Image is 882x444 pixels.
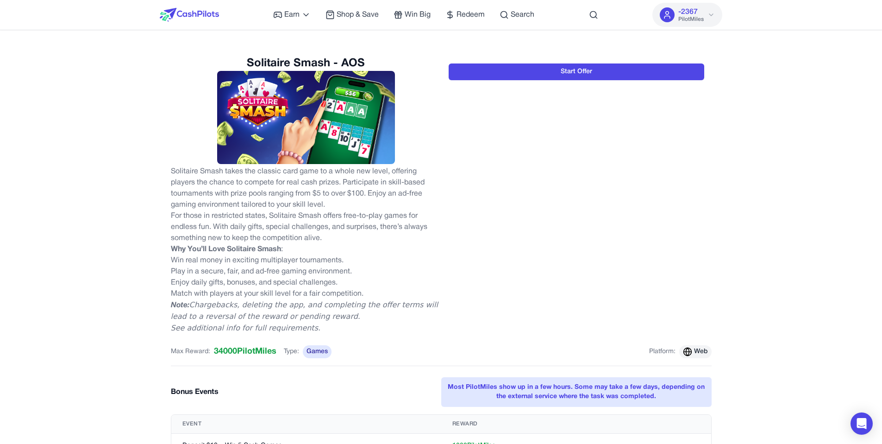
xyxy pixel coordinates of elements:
[441,415,711,434] th: Reward
[171,210,441,244] p: For those in restricted states, Solitaire Smash offers free-to-play games for endless fun. With d...
[325,9,379,20] a: Shop & Save
[678,16,704,23] span: PilotMiles
[445,9,485,20] a: Redeem
[500,9,534,20] a: Search
[171,288,441,299] li: Match with players at your skill level for a fair competition.
[171,415,441,434] th: Event
[171,166,441,210] p: Solitaire Smash takes the classic card game to a whole new level, offering players the chance to ...
[171,56,441,71] h2: Solitaire Smash - AOS
[694,347,708,356] span: Web
[171,255,441,266] li: Win real money in exciting multiplayer tournaments.
[652,3,722,27] button: -2367PilotMiles
[678,6,698,18] span: -2367
[284,9,300,20] span: Earn
[171,300,438,321] em: Chargebacks, deleting the app, and completing the offer terms will lead to a reversal of the rewa...
[337,9,379,20] span: Shop & Save
[171,246,281,253] strong: Why You’ll Love Solitaire Smash
[171,323,321,332] em: See additional info for full requirements.
[649,347,676,356] span: Platform:
[217,71,395,164] img: Solitaire Smash - AOS
[171,277,441,288] li: Enjoy daily gifts, bonuses, and special challenges.
[441,377,712,407] div: Most PilotMiles show up in a few hours. Some may take a few days, depending on the external servi...
[171,387,219,398] h3: Bonus Events
[171,244,441,255] p: :
[511,9,534,20] span: Search
[457,9,485,20] span: Redeem
[284,347,299,356] span: Type:
[273,9,311,20] a: Earn
[160,8,219,22] img: CashPilots Logo
[171,266,441,277] li: Play in a secure, fair, and ad-free gaming environment.
[214,345,276,358] span: 34000 PilotMiles
[171,347,210,356] span: Max Reward:
[394,9,431,20] a: Win Big
[405,9,431,20] span: Win Big
[851,412,873,435] div: Open Intercom Messenger
[303,345,332,358] span: Games
[171,302,189,309] em: Note:
[449,63,704,80] button: Start Offer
